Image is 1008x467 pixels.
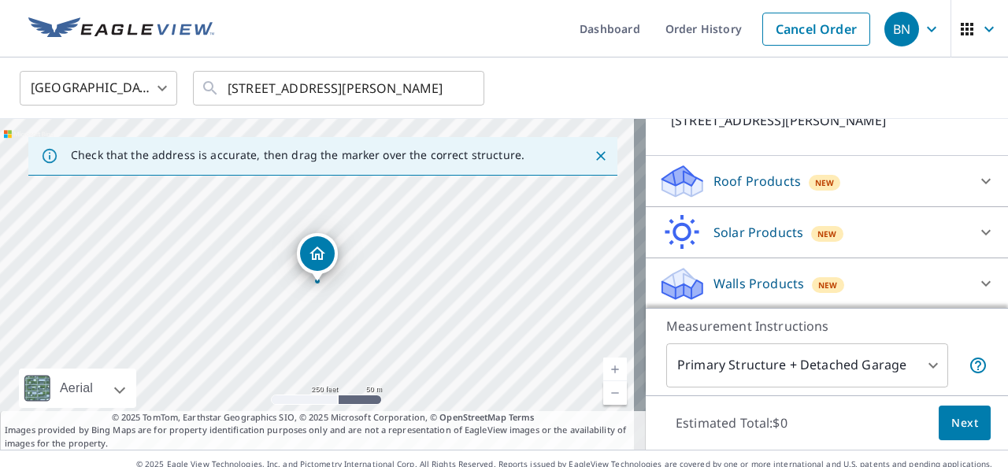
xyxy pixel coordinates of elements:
p: Roof Products [713,172,801,191]
button: Close [591,146,611,166]
span: New [818,279,838,291]
span: New [815,176,835,189]
span: Your report will include the primary structure and a detached garage if one exists. [969,356,988,375]
div: Primary Structure + Detached Garage [666,343,948,387]
div: Dropped pin, building 1, Residential property, 306 Weston Rd Brownsburg, IN 46112 [297,233,338,282]
p: Walls Products [713,274,804,293]
span: New [817,228,837,240]
input: Search by address or latitude-longitude [228,66,452,110]
p: Measurement Instructions [666,317,988,335]
a: Current Level 17, Zoom In [603,358,627,381]
a: Current Level 17, Zoom Out [603,381,627,405]
a: Cancel Order [762,13,870,46]
div: [GEOGRAPHIC_DATA] [20,66,177,110]
span: Next [951,413,978,433]
div: Solar ProductsNew [658,213,995,251]
img: EV Logo [28,17,214,41]
button: Next [939,406,991,441]
div: Aerial [55,369,98,408]
span: © 2025 TomTom, Earthstar Geographics SIO, © 2025 Microsoft Corporation, © [112,411,535,424]
div: BN [884,12,919,46]
a: Terms [509,411,535,423]
div: Roof ProductsNew [658,162,995,200]
div: Walls ProductsNew [658,265,995,302]
p: Solar Products [713,223,803,242]
div: Aerial [19,369,136,408]
p: Estimated Total: $0 [663,406,800,440]
p: Check that the address is accurate, then drag the marker over the correct structure. [71,148,524,162]
a: OpenStreetMap [439,411,506,423]
p: [STREET_ADDRESS][PERSON_NAME] [671,111,939,130]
